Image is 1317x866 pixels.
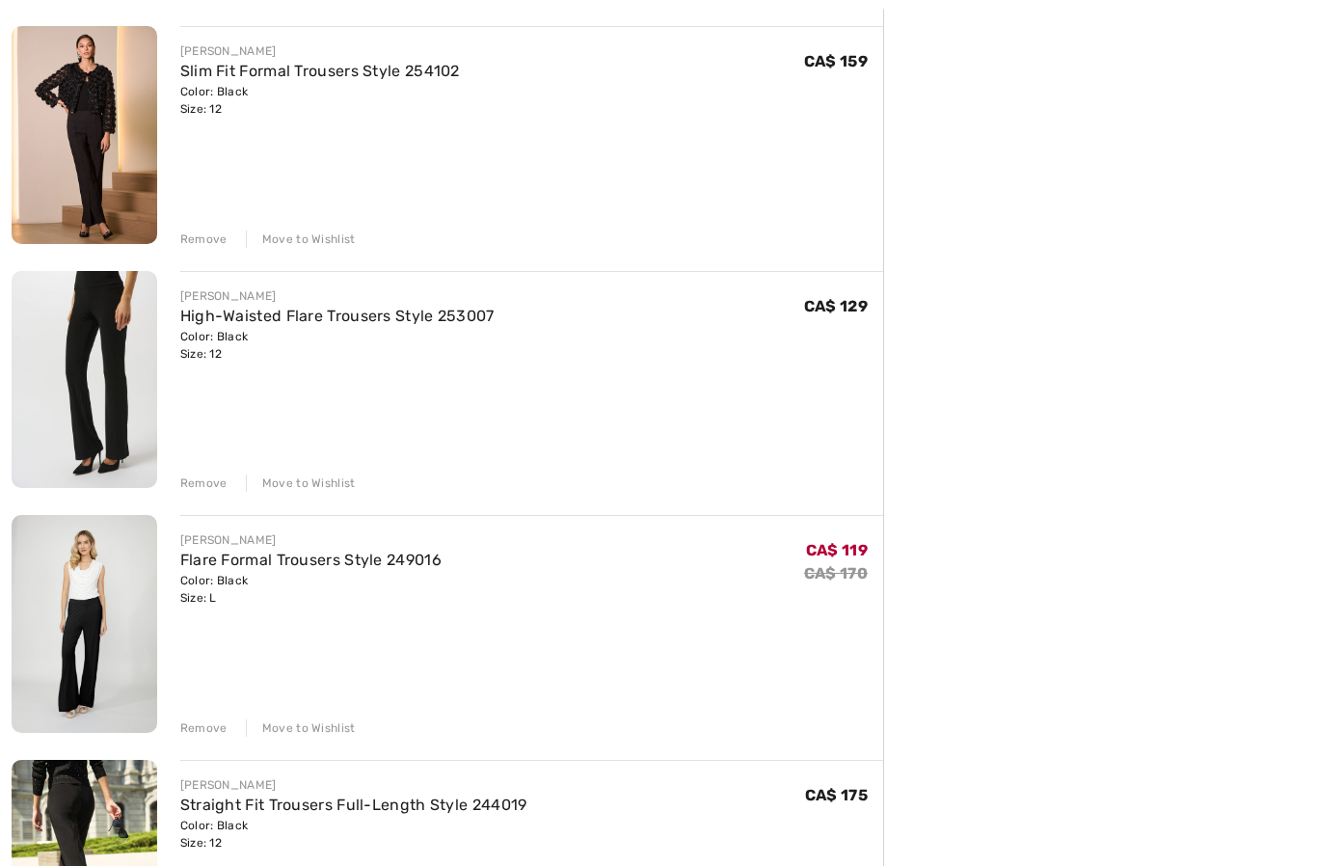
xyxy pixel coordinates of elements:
div: Move to Wishlist [246,475,356,493]
div: Color: Black Size: 12 [180,818,527,852]
div: Move to Wishlist [246,231,356,249]
div: Remove [180,231,228,249]
a: Flare Formal Trousers Style 249016 [180,552,442,570]
a: Slim Fit Formal Trousers Style 254102 [180,63,460,81]
span: CA$ 129 [804,298,868,316]
div: Remove [180,475,228,493]
img: Slim Fit Formal Trousers Style 254102 [12,27,157,245]
div: [PERSON_NAME] [180,777,527,795]
div: Move to Wishlist [246,720,356,738]
div: Color: Black Size: L [180,573,442,608]
span: CA$ 119 [806,542,868,560]
div: Color: Black Size: 12 [180,84,460,119]
div: [PERSON_NAME] [180,43,460,61]
s: CA$ 170 [804,565,868,583]
a: High-Waisted Flare Trousers Style 253007 [180,308,495,326]
div: [PERSON_NAME] [180,288,495,306]
span: CA$ 175 [805,787,868,805]
div: [PERSON_NAME] [180,532,442,550]
span: CA$ 159 [804,53,868,71]
img: High-Waisted Flare Trousers Style 253007 [12,272,157,490]
div: Color: Black Size: 12 [180,329,495,364]
div: Remove [180,720,228,738]
a: Straight Fit Trousers Full-Length Style 244019 [180,797,527,815]
img: Flare Formal Trousers Style 249016 [12,516,157,734]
